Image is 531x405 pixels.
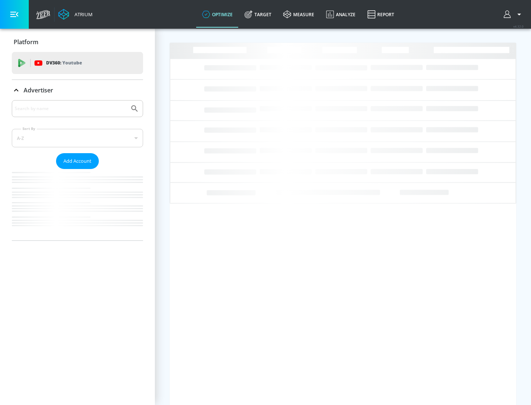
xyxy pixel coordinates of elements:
nav: list of Advertiser [12,169,143,240]
button: Add Account [56,153,99,169]
a: optimize [196,1,239,28]
span: v 4.32.0 [513,24,524,28]
a: Atrium [58,9,93,20]
p: Youtube [62,59,82,67]
a: Analyze [320,1,361,28]
div: Atrium [72,11,93,18]
p: Platform [14,38,38,46]
span: Add Account [63,157,91,165]
p: Advertiser [24,86,53,94]
label: Sort By [21,126,37,131]
p: DV360: [46,59,82,67]
div: Platform [12,32,143,52]
div: DV360: Youtube [12,52,143,74]
div: Advertiser [12,100,143,240]
div: Advertiser [12,80,143,101]
a: Report [361,1,400,28]
a: Target [239,1,277,28]
div: A-Z [12,129,143,147]
a: measure [277,1,320,28]
input: Search by name [15,104,126,113]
